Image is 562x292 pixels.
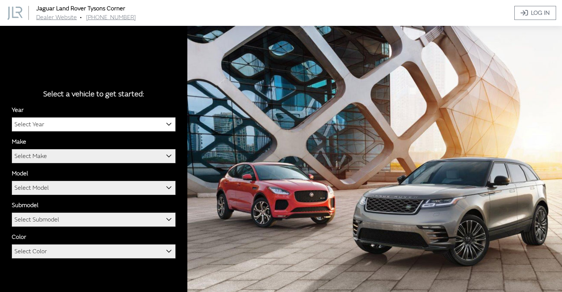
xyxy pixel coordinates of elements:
[12,244,176,258] span: Select Color
[12,201,38,210] label: Submodel
[14,245,47,258] span: Select Color
[12,169,28,178] label: Model
[36,14,77,21] a: Dealer Website
[12,89,176,100] div: Select a vehicle to get started:
[12,213,175,226] span: Select Submodel
[12,117,176,131] span: Select Year
[12,118,175,131] span: Select Year
[12,181,175,195] span: Select Model
[14,181,49,195] span: Select Model
[86,14,136,21] a: [PHONE_NUMBER]
[14,150,47,163] span: Select Make
[7,6,35,20] a: Jaguar Land Rover Tysons Corner logo
[12,233,26,241] label: Color
[12,150,175,163] span: Select Make
[531,8,550,17] span: Log In
[36,5,125,12] a: Jaguar Land Rover Tysons Corner
[12,213,176,227] span: Select Submodel
[12,137,26,146] label: Make
[80,14,82,21] span: •
[7,7,23,20] img: Dashboard
[12,149,176,163] span: Select Make
[14,213,59,226] span: Select Submodel
[12,106,24,114] label: Year
[514,6,556,20] a: Log In
[12,245,175,258] span: Select Color
[12,181,176,195] span: Select Model
[14,118,44,131] span: Select Year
